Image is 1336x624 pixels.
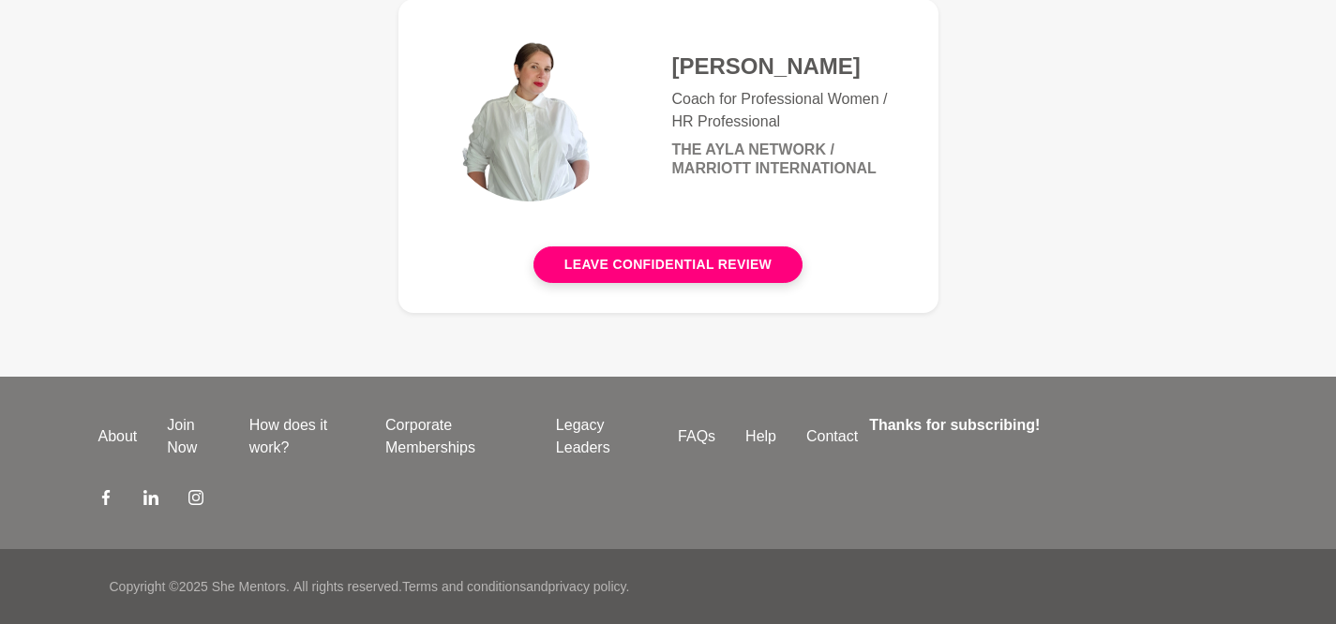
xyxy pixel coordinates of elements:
p: Copyright © 2025 She Mentors . [110,577,290,597]
h4: [PERSON_NAME] [672,52,893,81]
a: Contact [791,425,873,448]
h6: The Ayla Network / Marriott International [672,141,893,178]
a: privacy policy [548,579,626,594]
a: Terms and conditions [402,579,526,594]
a: Corporate Memberships [370,414,541,459]
a: How does it work? [234,414,370,459]
button: Leave confidential review [533,246,803,283]
h4: Thanks for subscribing! [869,414,1226,437]
a: Help [730,425,791,448]
a: LinkedIn [143,489,158,512]
a: Facebook [98,489,113,512]
a: About [83,425,153,448]
p: All rights reserved. and . [293,577,629,597]
a: FAQs [663,425,730,448]
a: Instagram [188,489,203,512]
p: Coach for Professional Women / HR Professional [672,88,893,133]
a: Legacy Leaders [541,414,663,459]
a: Join Now [152,414,233,459]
